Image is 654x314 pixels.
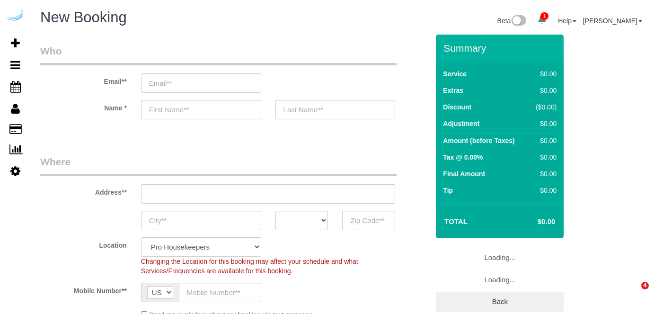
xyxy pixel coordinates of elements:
[622,282,645,305] iframe: Intercom live chat
[531,69,557,79] div: $0.00
[443,86,463,95] label: Extras
[436,292,564,312] a: Back
[33,237,134,250] label: Location
[141,100,261,119] input: First Name**
[511,15,526,27] img: New interface
[540,12,548,20] span: 1
[531,169,557,179] div: $0.00
[342,211,395,230] input: Zip Code**
[641,282,649,289] span: 4
[531,136,557,145] div: $0.00
[558,17,576,25] a: Help
[444,217,468,225] strong: Total
[6,9,25,23] img: Automaid Logo
[531,186,557,195] div: $0.00
[443,119,479,128] label: Adjustment
[141,258,358,275] span: Changing the Location for this booking may affect your schedule and what Services/Frequencies are...
[443,69,467,79] label: Service
[33,100,134,113] label: Name *
[531,86,557,95] div: $0.00
[443,169,485,179] label: Final Amount
[40,9,127,26] span: New Booking
[443,136,514,145] label: Amount (before Taxes)
[583,17,642,25] a: [PERSON_NAME]
[443,102,471,112] label: Discount
[531,153,557,162] div: $0.00
[443,43,559,54] h3: Summary
[531,102,557,112] div: ($0.00)
[443,153,483,162] label: Tax @ 0.00%
[179,283,261,302] input: Mobile Number**
[533,9,551,30] a: 1
[497,17,527,25] a: Beta
[443,186,453,195] label: Tip
[531,119,557,128] div: $0.00
[40,155,397,176] legend: Where
[275,100,396,119] input: Last Name**
[33,283,134,296] label: Mobile Number**
[40,44,397,65] legend: Who
[509,218,555,226] h4: $0.00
